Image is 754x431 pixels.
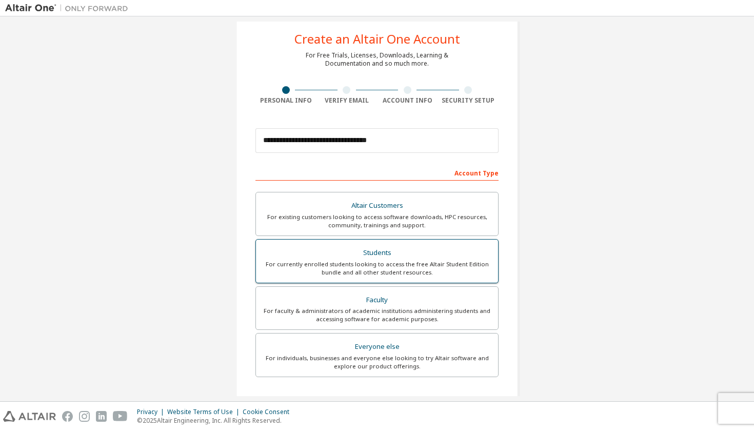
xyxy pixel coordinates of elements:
[255,96,316,105] div: Personal Info
[262,199,492,213] div: Altair Customers
[167,408,243,416] div: Website Terms of Use
[262,213,492,229] div: For existing customers looking to access software downloads, HPC resources, community, trainings ...
[262,340,492,354] div: Everyone else
[137,416,295,425] p: © 2025 Altair Engineering, Inc. All Rights Reserved.
[262,260,492,277] div: For currently enrolled students looking to access the free Altair Student Edition bundle and all ...
[255,393,499,409] div: Your Profile
[113,411,128,422] img: youtube.svg
[62,411,73,422] img: facebook.svg
[137,408,167,416] div: Privacy
[96,411,107,422] img: linkedin.svg
[79,411,90,422] img: instagram.svg
[306,51,448,68] div: For Free Trials, Licenses, Downloads, Learning & Documentation and so much more.
[377,96,438,105] div: Account Info
[262,293,492,307] div: Faculty
[255,164,499,181] div: Account Type
[243,408,295,416] div: Cookie Consent
[262,354,492,370] div: For individuals, businesses and everyone else looking to try Altair software and explore our prod...
[262,246,492,260] div: Students
[262,307,492,323] div: For faculty & administrators of academic institutions administering students and accessing softwa...
[294,33,460,45] div: Create an Altair One Account
[316,96,378,105] div: Verify Email
[3,411,56,422] img: altair_logo.svg
[5,3,133,13] img: Altair One
[438,96,499,105] div: Security Setup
